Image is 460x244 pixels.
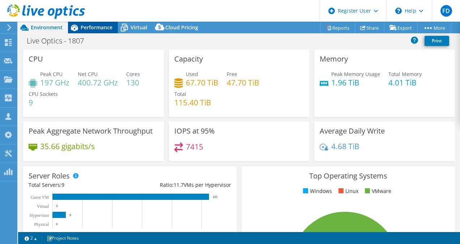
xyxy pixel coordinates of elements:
span: 11.7 [174,181,184,188]
h3: Peak Aggregate Network Throughput [29,127,153,135]
text: Hypervisor [30,213,49,218]
h4: 35.66 gigabits/s [40,142,95,150]
div: Total Servers: [29,181,130,189]
span: Free [227,71,237,77]
li: Linux [337,187,358,195]
h4: 4.68 TiB [331,142,359,150]
span: Total [174,91,186,97]
h4: 9 [29,98,58,106]
text: Guest VM [31,195,49,200]
a: Share [355,22,384,33]
a: Project Notes [42,234,84,243]
a: Export [384,22,418,33]
h4: 47.70 TiB [227,79,259,87]
h4: 115.40 TiB [174,98,211,106]
h3: Server Roles [29,172,70,180]
svg: \n [395,8,402,14]
span: Cloud Pricing [165,24,198,31]
h3: Memory [320,55,348,63]
span: CPU Sockets [29,91,58,97]
span: Performance [81,24,112,31]
h3: Average Daily Write [320,127,385,135]
span: Cores [126,71,140,77]
span: Environment [31,24,63,31]
span: Net CPU [78,71,98,77]
span: Used [186,71,198,77]
span: Total Memory [388,71,422,77]
h3: IOPS at 95% [174,127,215,135]
text: 0 [56,204,58,208]
h4: 130 [126,79,140,87]
a: More [417,22,451,33]
h3: CPU [29,55,43,63]
text: 0 [56,222,58,226]
h4: 4.01 TiB [388,79,422,87]
text: Virtual [37,204,49,209]
text: Physical [34,222,49,227]
h4: 1.96 TiB [331,79,380,87]
span: Peak Memory Usage [331,71,380,77]
h4: 400.72 GHz [78,79,118,87]
span: FD [440,5,452,17]
h4: 67.70 TiB [186,79,218,87]
h1: Live Optics - 1807 [24,37,95,45]
li: Windows [301,187,332,195]
h4: 7415 [186,143,203,151]
span: Virtual [131,24,147,31]
span: 9 [61,181,64,188]
h4: 197 GHz [40,79,69,87]
li: VMware [363,187,391,195]
a: Print [425,36,449,46]
h3: Top Operating Systems [247,172,450,180]
div: Ratio: VMs per Hypervisor [130,181,231,189]
a: 2 [20,234,42,243]
span: Peak CPU [40,71,63,77]
a: Reports [320,22,355,33]
h3: Capacity [174,55,203,63]
text: 105 [213,195,218,199]
text: 9 [69,213,71,217]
